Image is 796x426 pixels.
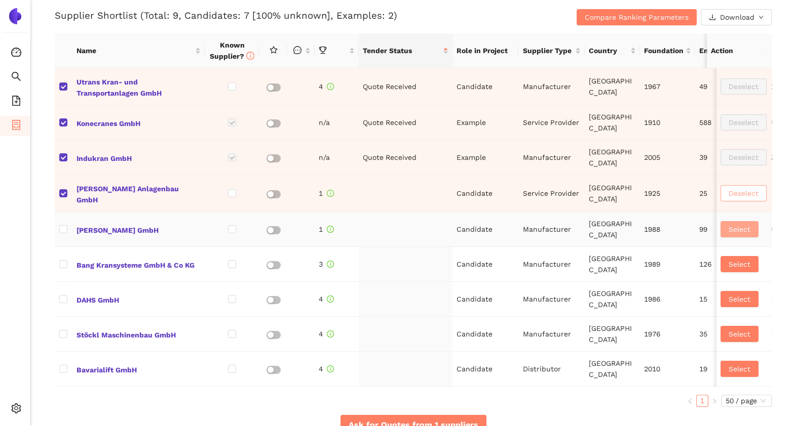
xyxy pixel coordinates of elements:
[319,189,334,197] span: 1
[77,181,201,205] span: [PERSON_NAME] Anlagenbau GmbH
[77,223,201,236] span: [PERSON_NAME] GmbH
[695,68,750,105] td: 49
[319,330,334,338] span: 4
[452,247,518,282] td: Candidate
[77,362,201,375] span: Bavarialift GmbH
[585,352,640,387] td: [GEOGRAPHIC_DATA]
[585,140,640,175] td: [GEOGRAPHIC_DATA]
[640,247,695,282] td: 1989
[721,149,767,165] button: Deselect
[699,45,738,56] span: Employees
[327,261,334,268] span: info-circle
[708,395,721,407] li: Next Page
[585,247,640,282] td: [GEOGRAPHIC_DATA]
[327,330,334,337] span: info-circle
[519,212,585,247] td: Manufacturer
[327,226,334,233] span: info-circle
[319,260,334,268] span: 3
[7,8,23,24] img: Logo
[729,363,750,374] span: Select
[695,33,750,68] th: this column's title is Employees,this column is sortable
[729,224,750,235] span: Select
[729,293,750,305] span: Select
[589,45,628,56] span: Country
[585,33,640,68] th: this column's title is Country,this column is sortable
[684,395,696,407] li: Previous Page
[585,282,640,317] td: [GEOGRAPHIC_DATA]
[77,327,201,340] span: Stöckl Maschinenbau GmbH
[695,352,750,387] td: 19
[695,140,750,175] td: 39
[11,44,21,64] span: dashboard
[519,247,585,282] td: Manufacturer
[452,352,518,387] td: Candidate
[729,259,750,270] span: Select
[711,398,717,404] span: right
[319,365,334,373] span: 4
[72,33,205,68] th: this column's title is Name,this column is sortable
[363,118,416,126] span: Quote Received
[721,78,767,95] button: Deselect
[319,225,334,233] span: 1
[315,33,359,68] th: this column is sortable
[452,33,518,68] th: Role in Project
[452,212,518,247] td: Candidate
[640,140,695,175] td: 2005
[695,317,750,352] td: 35
[708,395,721,407] button: right
[77,116,201,129] span: Konecranes GmbH
[319,295,334,303] span: 4
[640,175,695,212] td: 1925
[246,52,254,60] span: info-circle
[452,175,518,212] td: Candidate
[287,33,315,68] th: this column is sortable
[327,83,334,90] span: info-circle
[518,33,584,68] th: this column's title is Supplier Type,this column is sortable
[721,326,759,342] button: Select
[729,328,750,339] span: Select
[77,74,201,99] span: Utrans Kran- und Transportanlagen GmbH
[327,365,334,372] span: info-circle
[452,105,518,140] td: Example
[585,68,640,105] td: [GEOGRAPHIC_DATA]
[722,395,772,407] div: Page Size
[721,114,767,131] button: Deselect
[759,15,764,21] span: down
[452,68,518,105] td: Candidate
[363,82,416,91] span: Quote Received
[319,46,327,54] span: trophy
[640,105,695,140] td: 1910
[640,317,695,352] td: 1976
[726,395,768,406] span: 50 / page
[519,175,585,212] td: Service Provider
[11,92,21,112] span: file-add
[585,105,640,140] td: [GEOGRAPHIC_DATA]
[77,45,193,56] span: Name
[696,395,708,407] li: 1
[363,45,441,56] span: Tender Status
[452,140,518,175] td: Example
[695,282,750,317] td: 15
[721,291,759,307] button: Select
[55,9,533,22] h3: Supplier Shortlist (Total: 9, Candidates: 7 [100% unknown], Examples: 2)
[640,352,695,387] td: 2010
[522,45,573,56] span: Supplier Type
[293,46,301,54] span: message
[697,395,708,406] a: 1
[707,33,762,68] th: Action
[640,212,695,247] td: 1988
[327,190,334,197] span: info-circle
[319,82,334,91] span: 4
[644,45,684,56] span: Foundation
[327,295,334,303] span: info-circle
[315,140,359,175] td: n/a
[452,317,518,352] td: Candidate
[640,282,695,317] td: 1986
[695,105,750,140] td: 588
[11,116,21,137] span: container
[585,175,640,212] td: [GEOGRAPHIC_DATA]
[519,140,585,175] td: Manufacturer
[77,292,201,306] span: DAHS GmbH
[11,400,21,420] span: setting
[585,212,640,247] td: [GEOGRAPHIC_DATA]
